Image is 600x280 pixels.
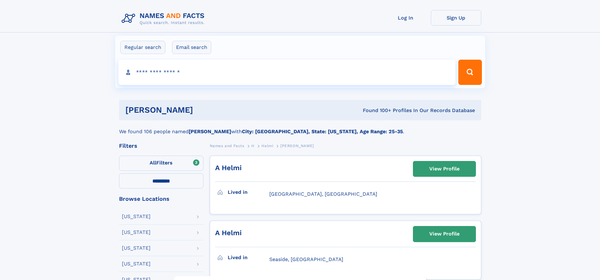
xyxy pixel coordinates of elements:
[125,106,278,114] h1: [PERSON_NAME]
[119,143,203,149] div: Filters
[215,229,242,237] a: A Helmi
[119,196,203,202] div: Browse Locations
[242,128,403,134] b: City: [GEOGRAPHIC_DATA], State: [US_STATE], Age Range: 25-35
[122,246,151,251] div: [US_STATE]
[429,227,460,241] div: View Profile
[413,161,476,176] a: View Profile
[261,144,273,148] span: Helmi
[413,226,476,241] a: View Profile
[251,144,254,148] span: H
[122,214,151,219] div: [US_STATE]
[122,230,151,235] div: [US_STATE]
[269,256,343,262] span: Seaside, [GEOGRAPHIC_DATA]
[122,261,151,266] div: [US_STATE]
[261,142,273,150] a: Helmi
[429,162,460,176] div: View Profile
[380,10,431,26] a: Log In
[119,120,481,135] div: We found 106 people named with .
[278,107,475,114] div: Found 100+ Profiles In Our Records Database
[458,60,482,85] button: Search Button
[215,164,242,172] a: A Helmi
[172,41,211,54] label: Email search
[119,10,210,27] img: Logo Names and Facts
[189,128,231,134] b: [PERSON_NAME]
[120,41,165,54] label: Regular search
[228,252,269,263] h3: Lived in
[269,191,377,197] span: [GEOGRAPHIC_DATA], [GEOGRAPHIC_DATA]
[118,60,456,85] input: search input
[210,142,244,150] a: Names and Facts
[280,144,314,148] span: [PERSON_NAME]
[251,142,254,150] a: H
[431,10,481,26] a: Sign Up
[228,187,269,198] h3: Lived in
[150,160,156,166] span: All
[119,156,203,171] label: Filters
